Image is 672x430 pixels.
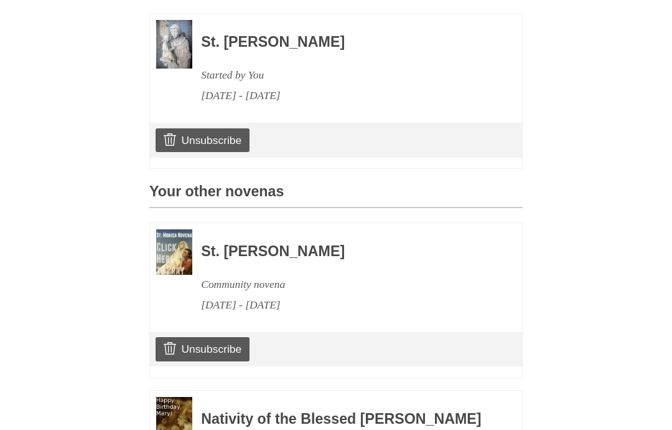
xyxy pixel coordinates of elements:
div: [DATE] - [DATE] [201,295,488,316]
h3: St. [PERSON_NAME] [201,35,488,51]
a: Unsubscribe [156,338,250,361]
h3: St. [PERSON_NAME] [201,244,488,260]
div: Started by You [201,65,488,86]
img: Novena image [156,21,192,69]
div: Community novena [201,275,488,295]
h3: Nativity of the Blessed [PERSON_NAME] [201,412,488,428]
h3: Your other novenas [149,184,523,209]
a: Unsubscribe [156,129,250,153]
img: Novena image [156,230,192,275]
div: [DATE] - [DATE] [201,86,488,107]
